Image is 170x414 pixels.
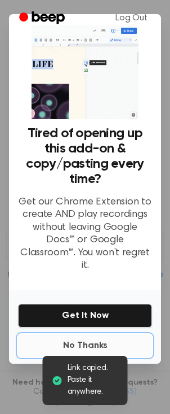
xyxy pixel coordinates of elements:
span: Link copied. Paste it anywhere. [68,363,119,398]
button: No Thanks [18,334,152,357]
button: Get It Now [18,304,152,328]
h3: Tired of opening up this add-on & copy/pasting every time? [18,126,152,187]
a: Beep [11,7,75,29]
img: Beep extension in action [32,25,138,119]
a: Log Out [104,5,159,32]
p: Get our Chrome Extension to create AND play recordings without leaving Google Docs™ or Google Cla... [18,196,152,272]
